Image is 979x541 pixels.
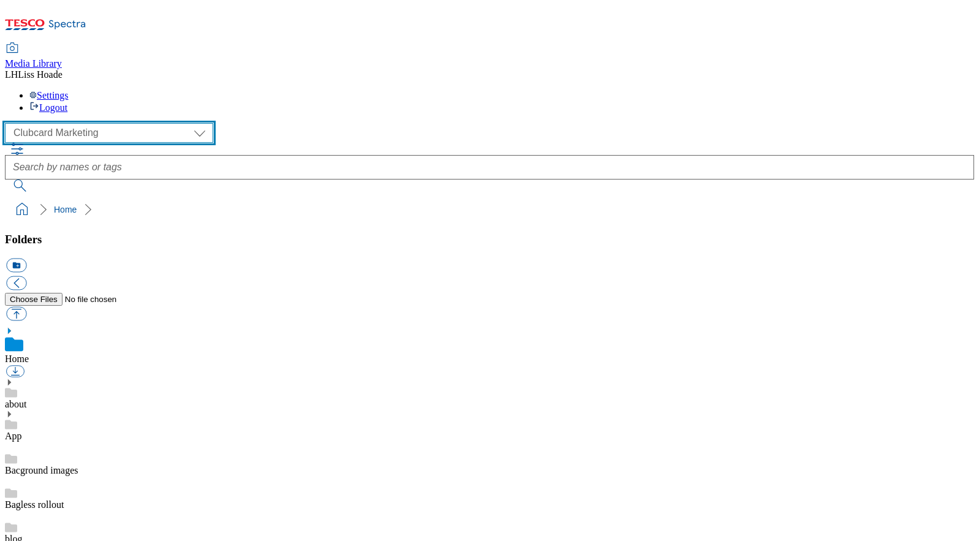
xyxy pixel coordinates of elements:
[5,69,18,80] span: LH
[5,233,974,246] h3: Folders
[5,44,62,69] a: Media Library
[5,399,27,409] a: about
[29,90,69,100] a: Settings
[5,198,974,221] nav: breadcrumb
[54,205,77,214] a: Home
[5,155,974,180] input: Search by names or tags
[12,200,32,219] a: home
[5,499,64,510] a: Bagless rollout
[18,69,62,80] span: Liss Hoade
[5,58,62,69] span: Media Library
[5,465,78,475] a: Bacground images
[5,431,22,441] a: App
[5,354,29,364] a: Home
[29,102,67,113] a: Logout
